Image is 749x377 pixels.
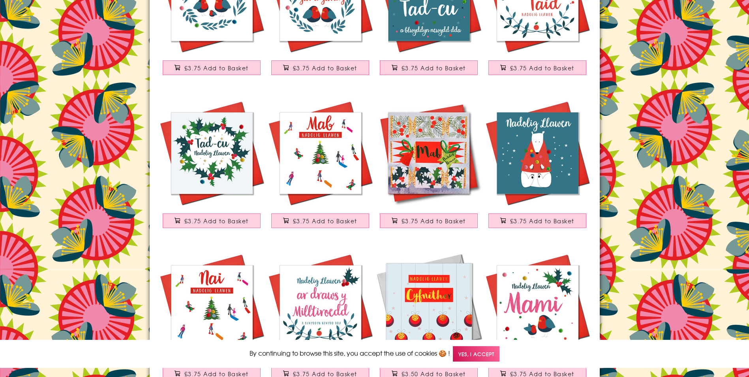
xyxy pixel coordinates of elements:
button: £3.75 Add to Basket [271,213,369,228]
a: Welsh Son Christmas Card, Nadolig Llawen Mab, Crackers, Tassel Embellished £3.75 Add to Basket [375,99,483,236]
a: Welsh Christmas Card, Nadolig Llawen, Polar Bear in jumper, Pompom Embellished £3.75 Add to Basket [483,99,592,236]
button: £3.75 Add to Basket [488,60,586,75]
button: £3.75 Add to Basket [380,213,478,228]
img: Welsh Mummy Christmas Card, Nadolig Llawen Mami, two Robins, Pompom Embellished [483,252,592,360]
a: Welsh Grandad Christmas Card, Nadolig Llawen Tad-cu, Holly, Pompom Embellished £3.75 Add to Basket [158,99,266,236]
span: £3.75 Add to Basket [402,217,466,225]
span: £3.75 Add to Basket [510,64,574,72]
img: Welsh Christmas Card, Cyfnither, Cousin Baubles, text foiled in shiny gold [375,252,483,360]
a: Welsh Son Christmas Card, Nadolig Llawen Mab, Sledgers, Pompom Embellished £3.75 Add to Basket [266,99,375,236]
span: £3.75 Add to Basket [293,64,357,72]
span: £3.75 Add to Basket [402,64,466,72]
button: £3.75 Add to Basket [163,213,261,228]
span: £3.75 Add to Basket [510,217,574,225]
button: £3.75 Add to Basket [271,60,369,75]
span: £3.75 Add to Basket [184,217,249,225]
img: Welsh Christmas Card, Nadolig Llawen, Polar Bear in jumper, Pompom Embellished [483,99,592,207]
img: Welsh Grandad Christmas Card, Nadolig Llawen Tad-cu, Holly, Pompom Embellished [158,99,266,207]
img: Welsh Son Christmas Card, Nadolig Llawen Mab, Crackers, Tassel Embellished [375,99,483,207]
button: £3.75 Add to Basket [488,213,586,228]
img: Welsh Christmas Card, Nadolig Llawen, Across the Miles, Pompom Embellished [266,252,375,360]
span: Yes, I accept [453,346,499,362]
img: Welsh Nephew Christmas Card, Nadolig Llawen Nai, Sledgers, Pompom Embellished [158,252,266,360]
span: £3.75 Add to Basket [293,217,357,225]
img: Welsh Son Christmas Card, Nadolig Llawen Mab, Sledgers, Pompom Embellished [266,99,375,207]
button: £3.75 Add to Basket [380,60,478,75]
button: £3.75 Add to Basket [163,60,261,75]
span: £3.75 Add to Basket [184,64,249,72]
